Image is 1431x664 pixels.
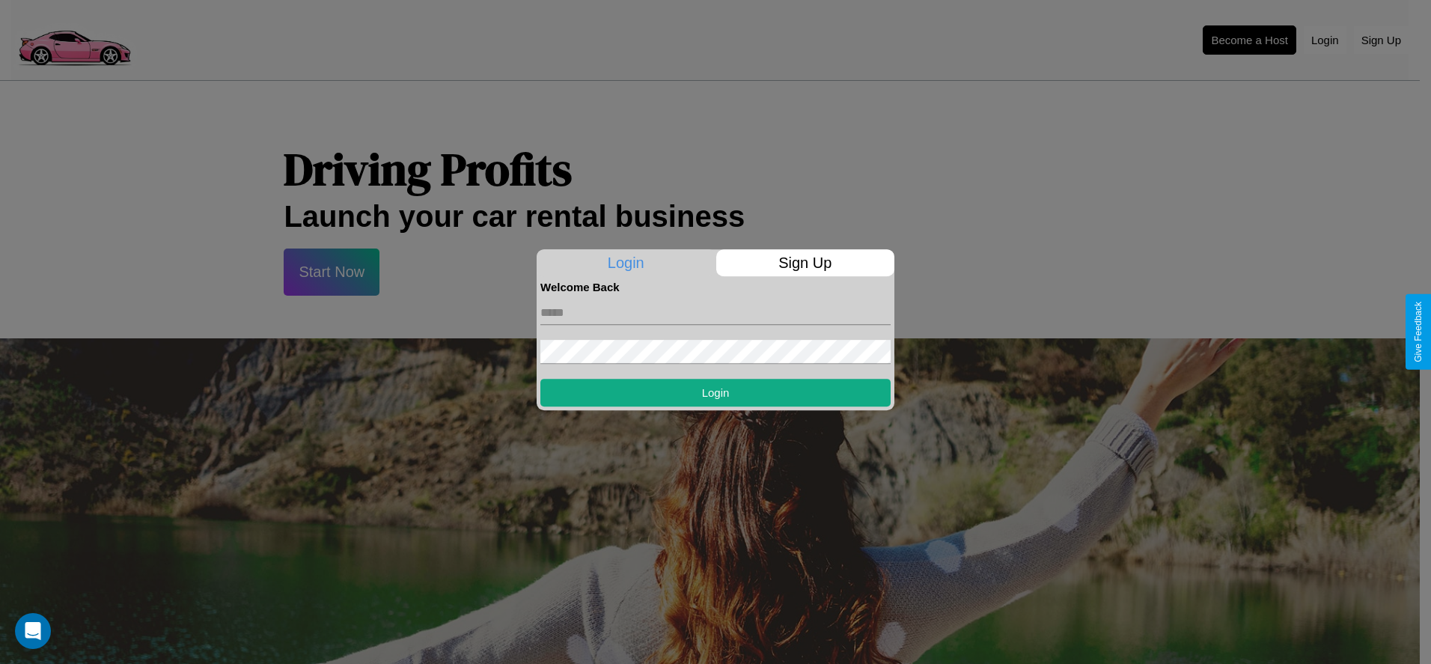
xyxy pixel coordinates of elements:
[540,379,891,406] button: Login
[1413,302,1424,362] div: Give Feedback
[537,249,715,276] p: Login
[540,281,891,293] h4: Welcome Back
[15,613,51,649] div: Open Intercom Messenger
[716,249,895,276] p: Sign Up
